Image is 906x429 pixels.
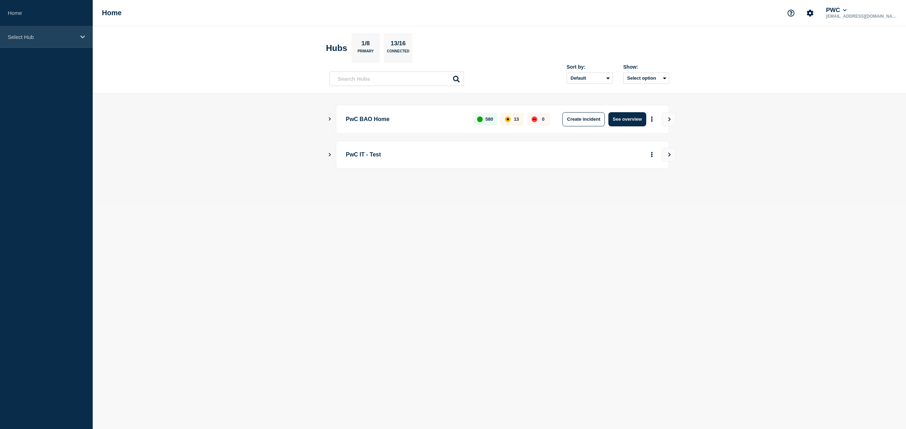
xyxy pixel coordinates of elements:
[359,40,373,49] p: 1/8
[784,6,798,21] button: Support
[477,116,483,122] div: up
[542,116,544,122] p: 0
[647,113,656,126] button: More actions
[825,14,898,19] p: [EMAIL_ADDRESS][DOMAIN_NAME]
[662,148,676,162] button: View
[8,34,76,40] p: Select Hub
[825,7,848,14] button: PWC
[562,112,605,126] button: Create incident
[102,9,122,17] h1: Home
[623,73,669,84] button: Select option
[662,112,676,126] button: View
[486,116,493,122] p: 580
[346,148,541,161] p: PwC IT - Test
[346,112,465,126] p: PwC BAO Home
[326,43,347,53] h2: Hubs
[514,116,519,122] p: 13
[647,148,656,161] button: More actions
[505,116,511,122] div: affected
[608,112,646,126] button: See overview
[328,152,332,158] button: Show Connected Hubs
[567,64,613,70] div: Sort by:
[357,49,374,57] p: Primary
[329,71,464,86] input: Search Hubs
[567,73,613,84] select: Sort by
[328,116,332,122] button: Show Connected Hubs
[387,49,409,57] p: Connected
[532,116,537,122] div: down
[623,64,669,70] div: Show:
[803,6,818,21] button: Account settings
[388,40,408,49] p: 13/16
